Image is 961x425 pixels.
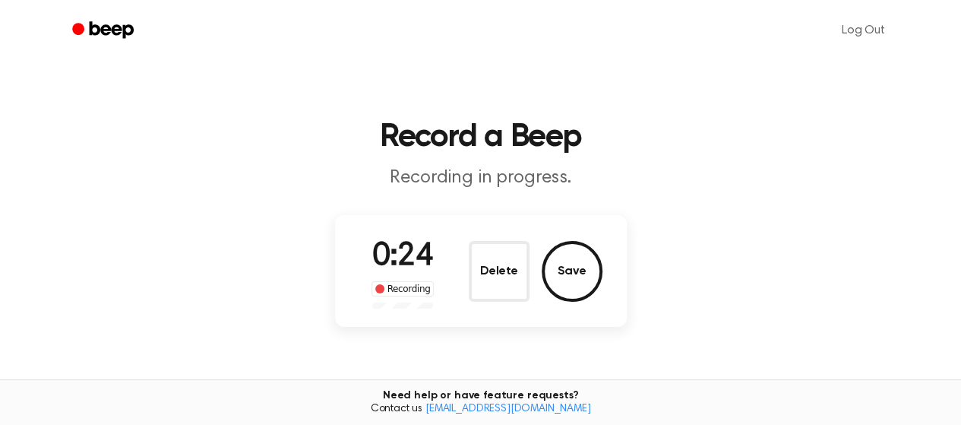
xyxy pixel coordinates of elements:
[372,241,433,273] span: 0:24
[92,122,870,154] h1: Record a Beep
[827,12,900,49] a: Log Out
[62,16,147,46] a: Beep
[542,241,602,302] button: Save Audio Record
[9,403,952,417] span: Contact us
[469,241,529,302] button: Delete Audio Record
[189,166,773,191] p: Recording in progress.
[425,404,591,414] a: [EMAIL_ADDRESS][DOMAIN_NAME]
[371,281,435,297] div: Recording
